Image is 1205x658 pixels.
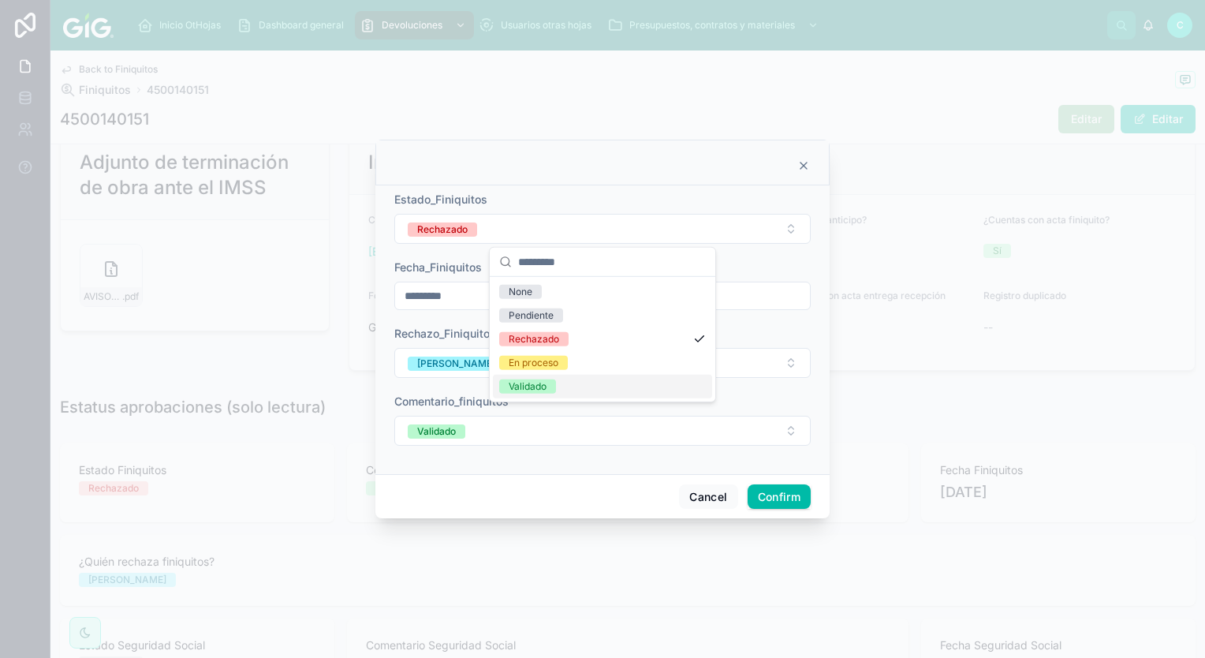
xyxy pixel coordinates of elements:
div: Suggestions [490,277,715,402]
span: Comentario_finiquitos [394,394,509,408]
span: Estado_Finiquitos [394,193,487,206]
div: Validado [417,424,456,439]
div: Pendiente [509,308,554,323]
button: Cancel [679,484,737,510]
div: [PERSON_NAME] [417,357,495,371]
div: Validado [509,379,547,394]
button: Confirm [748,484,811,510]
span: Fecha_Finiquitos [394,260,482,274]
span: Rechazo_Finiquitos [394,327,496,340]
div: Rechazado [509,332,559,346]
button: Select Button [394,214,811,244]
div: En proceso [509,356,558,370]
div: None [509,285,532,299]
div: Rechazado [417,222,468,237]
button: Select Button [394,416,811,446]
button: Select Button [394,348,811,378]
